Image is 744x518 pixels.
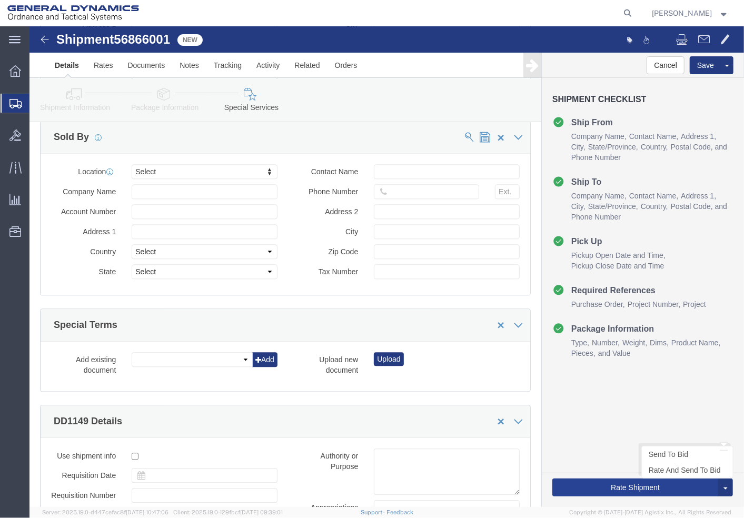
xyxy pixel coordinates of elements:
[240,509,283,515] span: [DATE] 09:39:01
[7,5,139,21] img: logo
[569,508,731,517] span: Copyright © [DATE]-[DATE] Agistix Inc., All Rights Reserved
[42,509,168,515] span: Server: 2025.19.0-d447cefac8f
[361,509,387,515] a: Support
[652,7,730,19] button: [PERSON_NAME]
[29,26,744,507] iframe: FS Legacy Container
[126,509,168,515] span: [DATE] 10:47:06
[386,509,413,515] a: Feedback
[173,509,283,515] span: Client: 2025.19.0-129fbcf
[652,7,712,19] span: Karen Monarch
